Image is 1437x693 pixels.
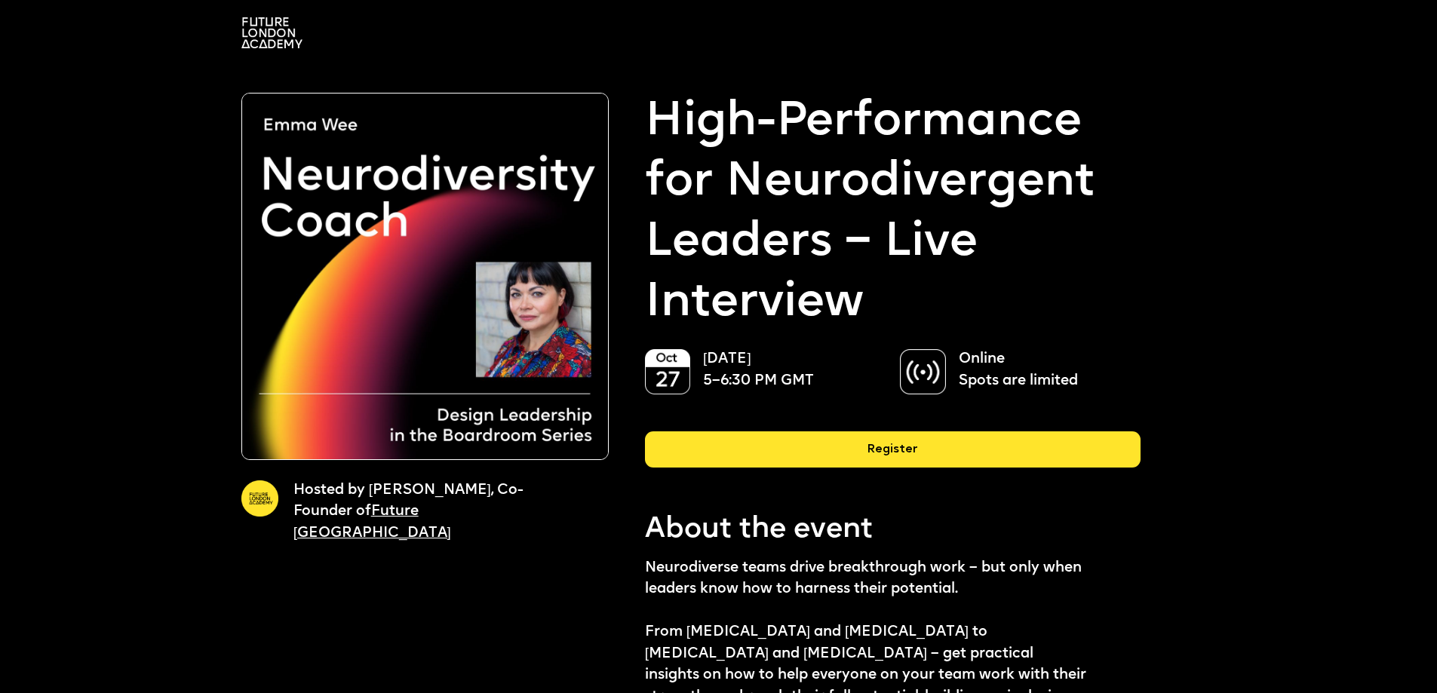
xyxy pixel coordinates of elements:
[645,431,1141,468] div: Register
[645,431,1141,480] a: Register
[645,93,1141,334] strong: High-Performance for Neurodivergent Leaders – Live Interview
[645,510,1141,550] p: About the event
[241,17,302,48] img: A logo saying in 3 lines: Future London Academy
[293,504,451,541] a: Future [GEOGRAPHIC_DATA]
[293,480,577,545] p: Hosted by [PERSON_NAME], Co-Founder of
[959,349,1122,392] p: Online Spots are limited
[703,349,867,392] p: [DATE] 5–6:30 PM GMT
[241,480,278,517] img: A yellow circle with Future London Academy logo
